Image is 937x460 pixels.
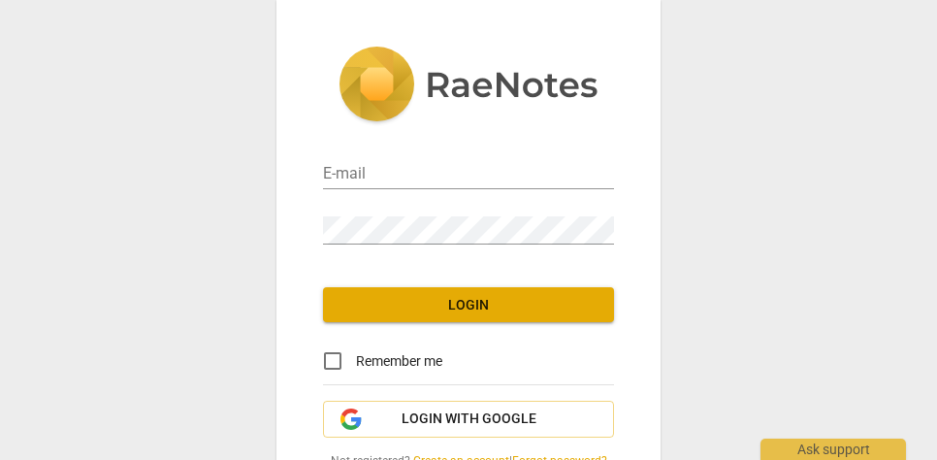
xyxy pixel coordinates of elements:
[760,439,906,460] div: Ask support
[323,401,614,438] button: Login with Google
[339,296,598,315] span: Login
[339,47,598,126] img: 5ac2273c67554f335776073100b6d88f.svg
[323,287,614,322] button: Login
[402,410,536,429] span: Login with Google
[356,351,442,372] span: Remember me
